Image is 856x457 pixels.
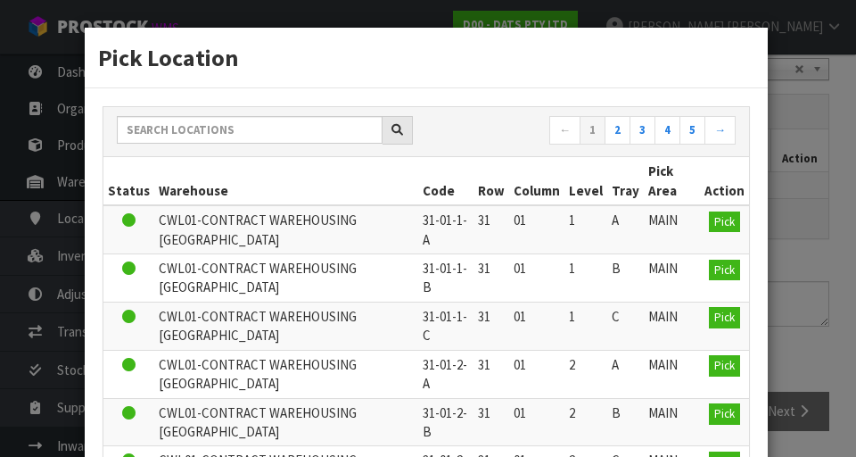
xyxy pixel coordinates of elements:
button: Pick [709,355,740,377]
th: Action [700,157,749,205]
td: A [607,350,644,398]
td: 01 [509,254,564,303]
td: 31-01-2-A [418,350,473,398]
td: 01 [509,302,564,350]
button: Pick [709,307,740,328]
td: 31 [473,398,509,446]
td: B [607,254,644,303]
th: Warehouse [154,157,418,205]
td: 31 [473,302,509,350]
a: 5 [679,116,705,145]
td: 1 [564,205,607,253]
td: 2 [564,350,607,398]
td: MAIN [644,350,700,398]
td: 01 [509,205,564,253]
th: Status [103,157,154,205]
span: Pick [714,406,735,421]
a: → [704,116,736,145]
th: Level [564,157,607,205]
td: 31-01-1-B [418,254,473,303]
td: B [607,398,644,446]
td: 31-01-2-B [418,398,473,446]
td: 01 [509,398,564,446]
td: MAIN [644,302,700,350]
td: CWL01-CONTRACT WAREHOUSING [GEOGRAPHIC_DATA] [154,350,418,398]
td: 31 [473,350,509,398]
a: 3 [630,116,655,145]
td: CWL01-CONTRACT WAREHOUSING [GEOGRAPHIC_DATA] [154,398,418,446]
a: ← [549,116,580,145]
td: 1 [564,254,607,303]
th: Tray [607,157,644,205]
span: Pick [714,214,735,229]
a: 1 [580,116,605,145]
th: Pick Area [644,157,700,205]
button: Pick [709,260,740,281]
nav: Page navigation [440,116,736,147]
td: 1 [564,302,607,350]
th: Column [509,157,564,205]
td: 2 [564,398,607,446]
a: 2 [605,116,630,145]
td: 31 [473,205,509,253]
td: C [607,302,644,350]
span: Pick [714,310,735,325]
span: Pick [714,358,735,373]
td: 31 [473,254,509,303]
td: 01 [509,350,564,398]
td: A [607,205,644,253]
td: MAIN [644,254,700,303]
input: Search locations [117,116,383,144]
span: Pick [714,262,735,278]
th: Row [473,157,509,205]
td: CWL01-CONTRACT WAREHOUSING [GEOGRAPHIC_DATA] [154,254,418,303]
td: CWL01-CONTRACT WAREHOUSING [GEOGRAPHIC_DATA] [154,205,418,253]
td: MAIN [644,205,700,253]
td: CWL01-CONTRACT WAREHOUSING [GEOGRAPHIC_DATA] [154,302,418,350]
td: 31-01-1-A [418,205,473,253]
button: Pick [709,212,740,233]
td: 31-01-1-C [418,302,473,350]
td: MAIN [644,398,700,446]
button: Pick [709,403,740,425]
a: 4 [654,116,680,145]
h3: Pick Location [98,41,754,74]
th: Code [418,157,473,205]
